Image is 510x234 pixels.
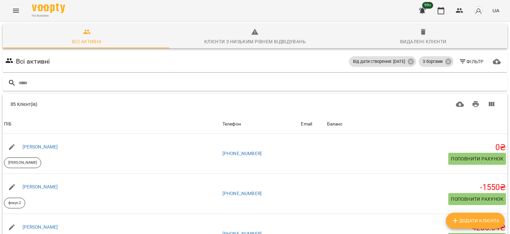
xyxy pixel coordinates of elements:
[448,193,506,205] button: Поповнити рахунок
[422,2,433,9] span: 99+
[456,56,486,68] button: Фільтр
[327,223,506,233] h5: -4235.04 ₴
[4,120,220,128] span: ПІБ
[490,4,502,17] button: UA
[451,217,499,225] span: Додати клієнта
[327,120,343,128] div: Баланс
[8,200,21,206] p: фокус2
[4,120,12,128] div: ПІБ
[451,195,503,203] span: Поповнити рахунок
[32,3,65,13] img: Voopty Logo
[483,96,499,112] button: Вигляд колонок
[301,120,312,128] div: Email
[446,213,505,229] button: Додати клієнта
[32,14,65,18] span: For Business
[222,120,241,128] div: Телефон
[23,184,58,189] a: [PERSON_NAME]
[222,151,262,156] a: [PHONE_NUMBER]
[400,38,446,46] div: Видалені клієнти
[474,6,483,15] img: avatar_s.png
[11,101,245,108] div: 85 Клієнт(ів)
[327,120,343,128] div: Sort
[16,56,50,67] h6: Всі активні
[4,120,12,128] div: Sort
[451,155,503,163] span: Поповнити рахунок
[8,3,24,19] button: Menu
[327,182,506,193] h5: -1550 ₴
[222,120,298,128] span: Телефон
[23,224,58,230] a: [PERSON_NAME]
[4,198,25,208] div: фокус2
[419,56,454,67] div: З боргами
[301,120,312,128] div: Sort
[448,153,506,165] button: Поповнити рахунок
[222,191,262,196] a: [PHONE_NUMBER]
[8,160,37,166] p: [PERSON_NAME]
[468,96,484,112] button: Друк
[3,94,507,115] div: Table Toolbar
[459,58,484,66] span: Фільтр
[349,56,416,67] div: Від дати створення: [DATE]
[452,96,468,112] button: Завантажити CSV
[23,144,58,149] a: [PERSON_NAME]
[72,38,101,46] div: Всі активні
[327,120,506,128] span: Баланс
[419,59,447,65] span: З боргами
[222,120,241,128] div: Sort
[4,157,41,168] div: [PERSON_NAME]
[492,7,499,14] span: UA
[204,38,306,46] div: Клієнти з низьким рівнем відвідувань
[301,120,324,128] span: Email
[349,59,409,65] span: Від дати створення: [DATE]
[327,142,506,153] h5: 0 ₴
